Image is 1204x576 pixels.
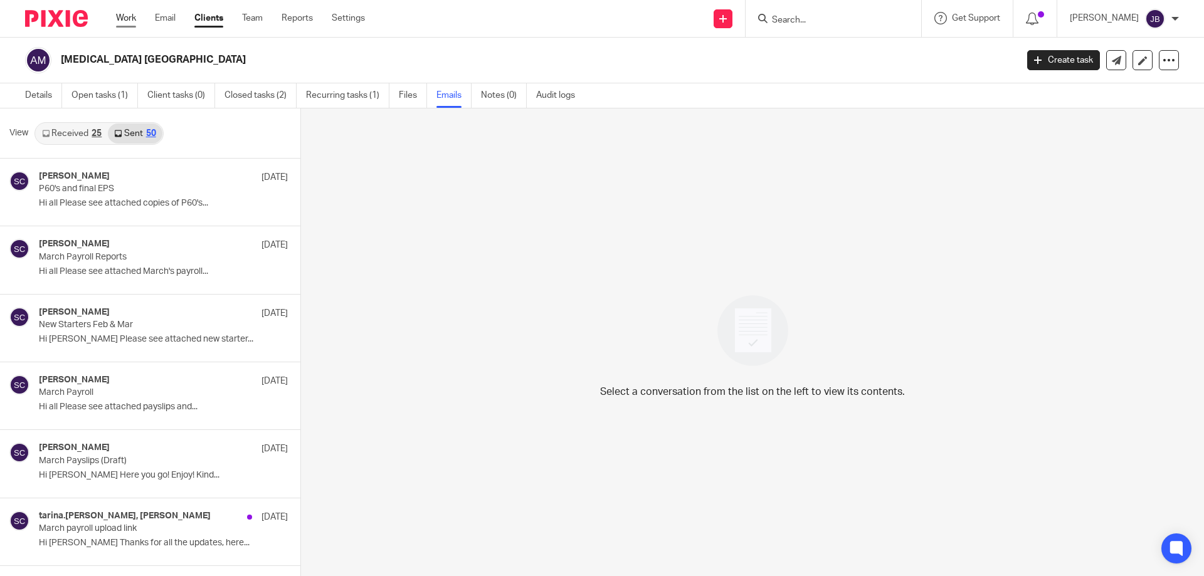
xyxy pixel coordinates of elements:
div: 50 [146,129,156,138]
p: March Payroll Reports [39,252,238,263]
p: New Starters Feb & Mar [39,320,238,330]
input: Search [771,15,884,26]
a: Notes (0) [481,83,527,108]
h4: tarina.[PERSON_NAME], [PERSON_NAME] [39,511,211,521]
a: Create task [1027,50,1100,70]
a: Email [155,12,176,24]
a: Clients [194,12,223,24]
h4: [PERSON_NAME] [39,239,110,249]
a: Closed tasks (2) [224,83,297,108]
h4: [PERSON_NAME] [39,171,110,182]
a: Recurring tasks (1) [306,83,389,108]
a: Sent50 [108,123,162,144]
p: Hi [PERSON_NAME] Thanks for all the updates, here... [39,538,288,548]
h2: [MEDICAL_DATA] [GEOGRAPHIC_DATA] [61,53,819,66]
img: svg%3E [1145,9,1165,29]
a: Work [116,12,136,24]
p: [DATE] [261,239,288,251]
img: svg%3E [25,47,51,73]
img: image [709,287,796,374]
h4: [PERSON_NAME] [39,375,110,385]
p: Hi all Please see attached copies of P60's... [39,198,288,209]
p: Select a conversation from the list on the left to view its contents. [600,384,905,399]
p: [DATE] [261,375,288,387]
p: Hi [PERSON_NAME] Please see attached new starter... [39,334,288,345]
span: Get Support [952,14,1000,23]
p: March payroll upload link [39,523,238,534]
a: Files [399,83,427,108]
p: March Payroll [39,387,238,398]
a: Open tasks (1) [71,83,138,108]
img: svg%3E [9,307,29,327]
p: [DATE] [261,307,288,320]
a: Received25 [36,123,108,144]
a: Reports [282,12,313,24]
img: svg%3E [9,375,29,395]
p: [PERSON_NAME] [1070,12,1139,24]
div: 25 [92,129,102,138]
a: Settings [332,12,365,24]
a: Client tasks (0) [147,83,215,108]
span: View [9,127,28,140]
a: Audit logs [536,83,584,108]
p: Hi [PERSON_NAME] Here you go! Enjoy! Kind... [39,470,288,481]
p: March Payslips (Draft) [39,456,238,466]
img: svg%3E [9,511,29,531]
h4: [PERSON_NAME] [39,307,110,318]
p: P60's and final EPS [39,184,238,194]
p: [DATE] [261,511,288,523]
img: svg%3E [9,171,29,191]
img: svg%3E [9,442,29,463]
p: [DATE] [261,442,288,455]
img: svg%3E [9,239,29,259]
h4: [PERSON_NAME] [39,442,110,453]
p: Hi all Please see attached payslips and... [39,402,288,412]
img: Pixie [25,10,88,27]
p: [DATE] [261,171,288,184]
a: Details [25,83,62,108]
p: Hi all Please see attached March's payroll... [39,266,288,277]
a: Team [242,12,263,24]
a: Emails [436,83,472,108]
